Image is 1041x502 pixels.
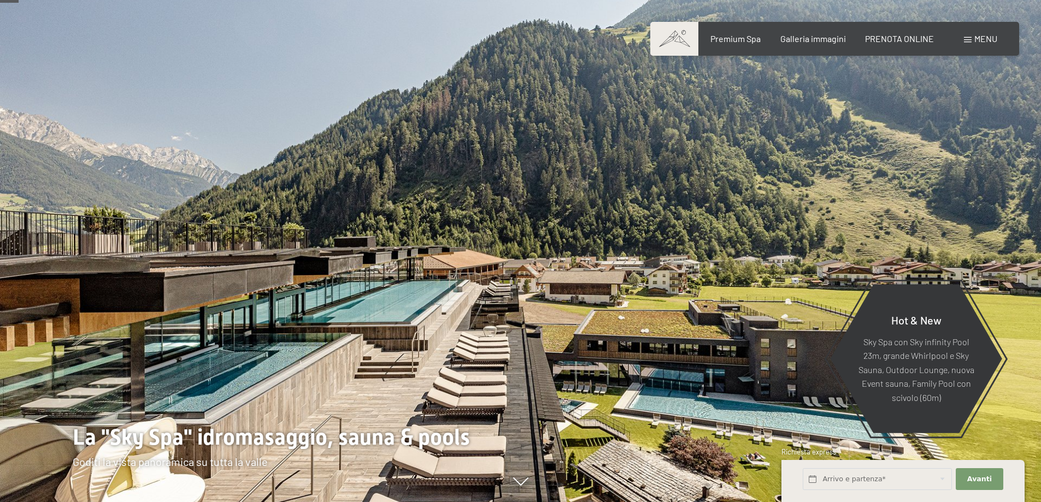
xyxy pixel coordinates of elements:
[967,474,992,484] span: Avanti
[956,468,1003,491] button: Avanti
[781,447,836,456] span: Richiesta express
[865,33,934,44] a: PRENOTA ONLINE
[830,284,1003,434] a: Hot & New Sky Spa con Sky infinity Pool 23m, grande Whirlpool e Sky Sauna, Outdoor Lounge, nuova ...
[710,33,761,44] a: Premium Spa
[857,334,975,404] p: Sky Spa con Sky infinity Pool 23m, grande Whirlpool e Sky Sauna, Outdoor Lounge, nuova Event saun...
[974,33,997,44] span: Menu
[780,33,846,44] a: Galleria immagini
[891,313,942,326] span: Hot & New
